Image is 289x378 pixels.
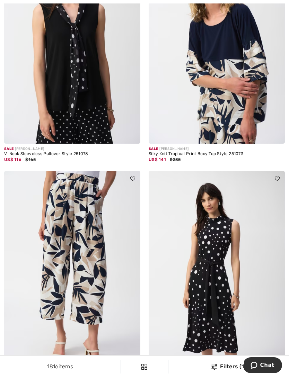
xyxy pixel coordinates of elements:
img: heart_black_full.svg [275,177,280,181]
div: V-Neck Sleeveless Pullover Style 251078 [4,152,140,156]
img: Filters [211,364,217,370]
span: $165 [25,157,36,162]
iframe: Opens a widget where you can chat to one of our agents [244,357,282,375]
img: Filters [141,364,147,370]
span: $235 [170,157,181,162]
img: Polka-Dot Belted Midi Dress Style 251066. Black/Vanilla [149,171,285,375]
span: Sale [149,147,158,151]
span: 1816 [47,363,58,370]
img: Floral Cropped Trousers Style 251072. Vanilla/Multi [4,171,140,375]
div: [PERSON_NAME] [149,146,285,152]
div: Filters (1) [173,362,285,371]
img: heart_black_full.svg [130,177,135,181]
div: Silky Knit Tropical Print Boxy Top Style 251073 [149,152,285,156]
span: Sale [4,147,14,151]
span: US$ 141 [149,157,166,162]
span: US$ 116 [4,157,21,162]
div: [PERSON_NAME] [4,146,140,152]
